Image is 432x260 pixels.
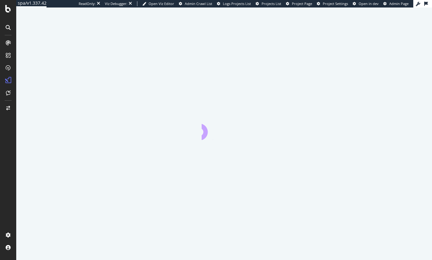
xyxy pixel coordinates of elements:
span: Admin Crawl List [185,1,212,6]
a: Open Viz Editor [142,1,174,6]
div: Viz Debugger: [105,1,127,6]
span: Projects List [262,1,281,6]
span: Open Viz Editor [149,1,174,6]
a: Admin Crawl List [179,1,212,6]
a: Projects List [256,1,281,6]
a: Admin Page [383,1,409,6]
a: Logs Projects List [217,1,251,6]
span: Admin Page [389,1,409,6]
span: Project Page [292,1,312,6]
span: Logs Projects List [223,1,251,6]
div: animation [202,117,247,140]
a: Project Settings [317,1,348,6]
a: Open in dev [353,1,379,6]
span: Project Settings [323,1,348,6]
a: Project Page [286,1,312,6]
div: ReadOnly: [79,1,96,6]
span: Open in dev [359,1,379,6]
